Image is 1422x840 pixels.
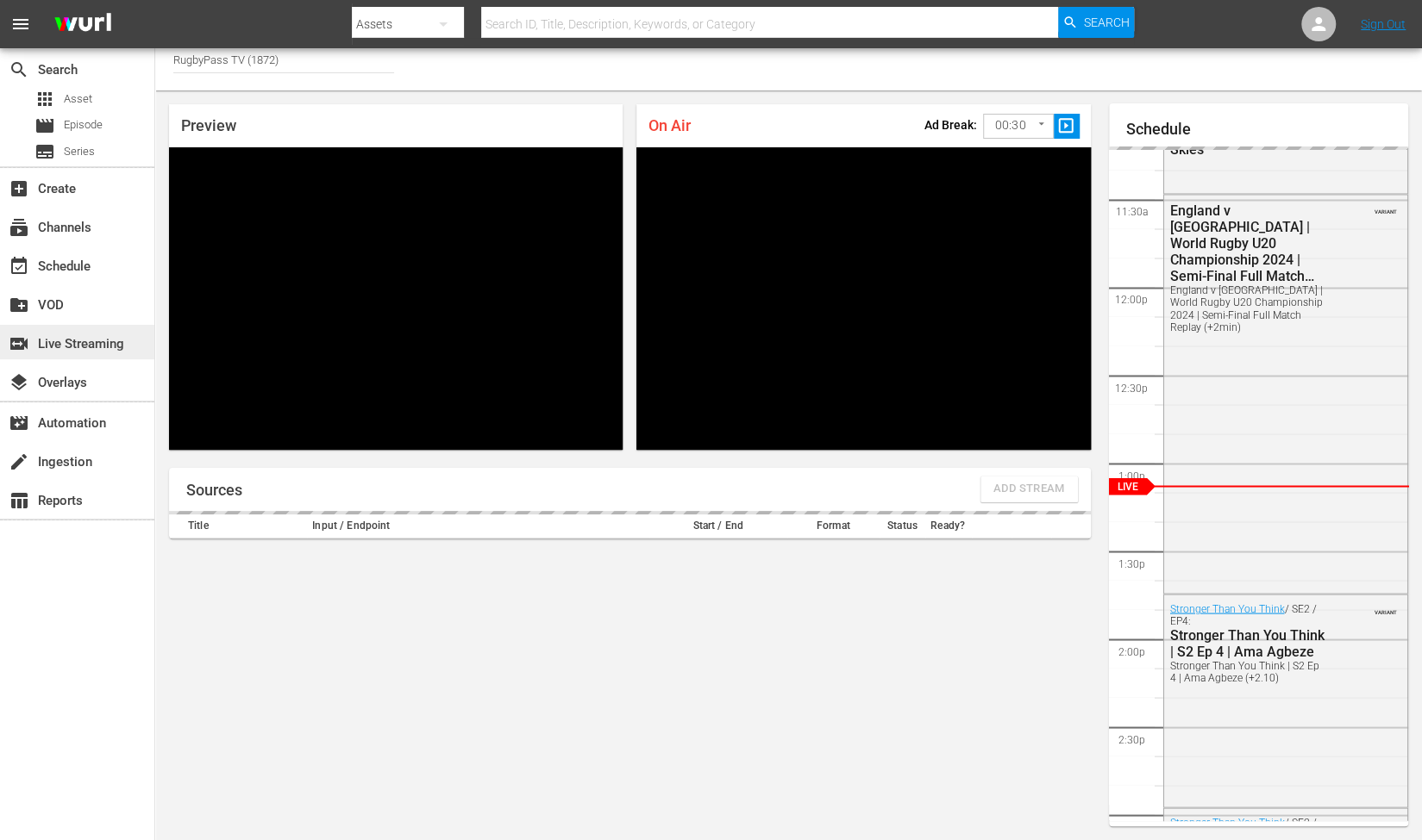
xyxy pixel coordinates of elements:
[1361,17,1406,31] a: Sign Out
[649,514,787,538] th: Start / End
[925,514,971,538] th: Ready?
[787,514,880,538] th: Format
[9,451,29,472] span: Ingestion
[9,59,29,80] span: Search
[880,514,925,538] th: Status
[1170,626,1327,659] div: Stronger Than You Think | S2 Ep 4 | Ama Agbeze
[1375,600,1397,614] span: VARIANT
[1126,121,1409,138] h1: Schedule
[307,514,648,538] th: Input / Endpoint
[34,89,55,109] span: Asset
[924,118,977,132] p: Ad Break:
[1056,116,1076,136] span: slideshow_sharp
[64,143,95,160] span: Series
[64,116,103,134] span: Episode
[41,4,124,45] img: ans4CAIJ8jUAAAAAAAAAAAAAAAAAAAAAAAAgQb4GAAAAAAAAAAAAAAAAAAAAAAAAJMjXAAAAAAAAAAAAAAAAAAAAAAAAgAT5G...
[186,482,242,499] h1: Sources
[181,116,236,134] span: Preview
[1170,602,1327,683] div: / SE2 / EP4:
[1170,816,1285,828] a: Stronger Than You Think
[169,147,623,450] div: Video Player
[9,295,29,315] span: VOD
[169,514,307,538] th: Title
[9,217,29,238] span: Channels
[1170,202,1327,284] div: England v [GEOGRAPHIC_DATA] | World Rugby U20 Championship 2024 | Semi-Final Full Match Replay
[34,115,55,136] span: Episode
[1170,602,1285,614] a: Stronger Than You Think
[9,413,29,433] span: Automation
[1170,284,1327,333] div: England v [GEOGRAPHIC_DATA] | World Rugby U20 Championship 2024 | Semi-Final Full Match Replay (+...
[1058,7,1134,38] button: Search
[1375,201,1397,215] span: VARIANT
[64,90,92,108] span: Asset
[9,178,29,199] span: Create
[9,372,29,393] span: Overlays
[34,141,55,162] span: Series
[983,109,1054,142] div: 00:30
[9,333,29,354] span: Live Streaming
[10,14,31,34] span: menu
[1083,7,1129,38] span: Search
[648,116,691,134] span: On Air
[9,490,29,511] span: Reports
[636,147,1090,450] div: Video Player
[1170,659,1327,683] div: Stronger Than You Think | S2 Ep 4 | Ama Agbeze (+2.10)
[9,256,29,277] span: Schedule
